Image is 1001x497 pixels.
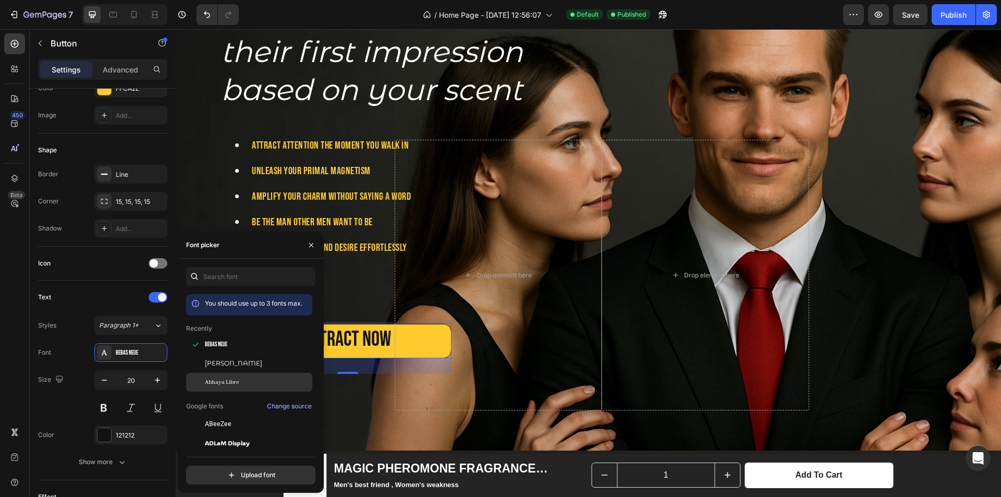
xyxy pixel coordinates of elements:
span: Unleash your primal magnetism [76,136,195,148]
span: Paragraph 1* [99,321,139,330]
div: Line [116,170,165,179]
span: Home Page - [DATE] 12:56:07 [439,9,541,20]
div: Drop element here [301,242,356,250]
input: Search font [186,267,315,286]
button: Publish [932,4,975,25]
span: Bebas Neue [205,340,227,349]
span: Abhaya Libre [205,378,239,387]
div: Font picker [186,240,219,250]
div: Color [38,430,54,440]
div: Icon [38,259,51,268]
div: Corner [38,197,59,206]
div: Add to cart [620,441,667,452]
span: [PERSON_NAME] [205,359,262,368]
div: Bebas Neue [116,348,165,358]
span: ABeeZee [205,419,231,429]
div: Shadow [38,224,62,233]
input: quantity [442,434,540,458]
span: Default [577,10,599,19]
div: Open Intercom Messenger [966,446,991,471]
span: ADLaM Display [205,438,250,447]
iframe: Design area [176,29,1001,497]
div: Font [38,348,51,357]
button: Save [893,4,927,25]
div: 450 [10,111,25,119]
div: Add... [116,224,165,234]
span: / [434,9,437,20]
span: Command respect and desire effortlessly [76,212,231,225]
span: ATTRACT NOW [128,298,215,323]
div: Text [38,293,51,302]
div: Beta [8,191,25,199]
div: Drop element here [508,242,564,250]
p: 7 [68,8,73,21]
div: Button [81,279,105,288]
span: Amplify your charm without saying a word [76,161,235,174]
button: Upload font [186,466,315,484]
a: Rich Text Editor. Editing area: main [68,295,276,329]
p: Settings [52,64,81,75]
button: Change source [266,400,312,413]
span: Be the man other men want to be [76,187,197,199]
div: 15, 15, 15, 15 [116,197,165,207]
div: Publish [941,9,967,20]
p: Recently [186,324,212,333]
p: Button [51,37,139,50]
div: Change source [267,402,312,411]
div: Rich Text Editor. Editing area: main [128,301,215,323]
div: 121212 [116,431,165,440]
button: 7 [4,4,78,25]
button: increment [539,434,564,458]
div: Image [38,111,56,120]
div: Border [38,169,58,179]
p: Advanced [103,64,138,75]
span: You should use up to 3 fonts max. [205,299,302,307]
div: Size [38,373,66,387]
span: Save [902,10,919,19]
div: Undo/Redo [197,4,239,25]
div: FFCA2E [116,84,165,93]
span: Published [617,10,646,19]
button: Show more [38,453,167,471]
button: Add to cart [569,433,718,459]
button: Paragraph 1* [94,316,167,335]
div: Shape [38,146,57,155]
p: Google fonts [186,402,223,411]
div: Styles [38,321,56,330]
div: Upload font [226,470,275,480]
span: Attract attention the moment you walk in [76,110,233,123]
div: Show more [79,457,127,467]
button: decrement [417,434,442,458]
div: Add... [116,111,165,120]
